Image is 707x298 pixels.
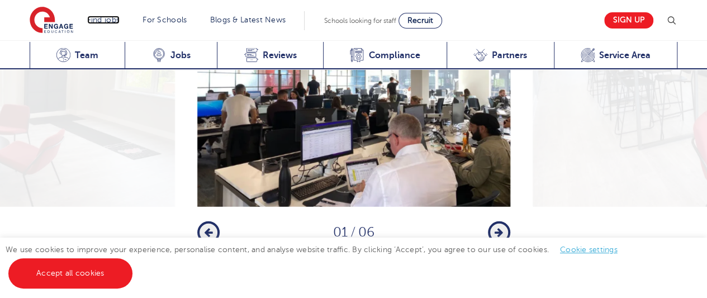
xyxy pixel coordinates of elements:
a: Sign up [604,12,653,29]
span: / [348,225,358,240]
span: We use cookies to improve your experience, personalise content, and analyse website traffic. By c... [6,245,629,277]
a: Accept all cookies [8,258,132,288]
span: Team [75,50,98,61]
a: Service Area [554,42,678,69]
a: Find jobs [87,16,120,24]
a: Partners [447,42,554,69]
span: Jobs [170,50,191,61]
span: Schools looking for staff [324,17,396,25]
a: Blogs & Latest News [210,16,286,24]
img: Engage Education [30,7,73,35]
span: 06 [358,225,374,240]
a: Jobs [125,42,217,69]
a: Team [30,42,125,69]
span: Recruit [407,16,433,25]
a: Compliance [323,42,447,69]
span: Compliance [368,50,420,61]
a: Cookie settings [560,245,618,254]
span: 01 [333,225,348,240]
span: Reviews [263,50,297,61]
a: Recruit [398,13,442,29]
a: Reviews [217,42,323,69]
span: Partners [492,50,527,61]
a: For Schools [143,16,187,24]
span: Service Area [599,50,651,61]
